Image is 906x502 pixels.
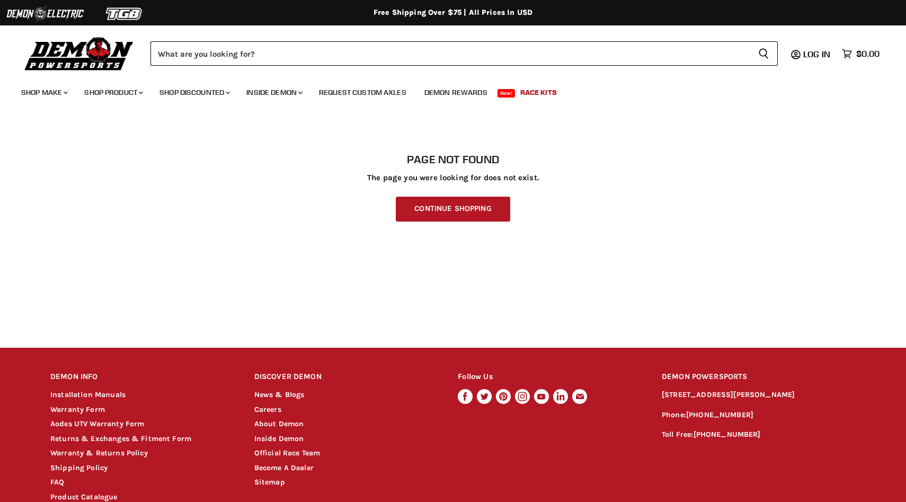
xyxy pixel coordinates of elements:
a: Aodes UTV Warranty Form [50,419,144,428]
p: Phone: [662,409,856,421]
a: Product Catalogue [50,492,118,501]
span: $0.00 [856,49,880,59]
a: [PHONE_NUMBER] [694,430,761,439]
h2: Follow Us [458,365,642,390]
button: Search [750,41,778,66]
img: Demon Powersports [21,34,137,72]
img: Demon Electric Logo 2 [5,4,85,24]
a: Careers [254,405,281,414]
a: $0.00 [837,46,885,61]
a: Shipping Policy [50,463,108,472]
a: Shop Product [76,82,149,103]
a: About Demon [254,419,304,428]
a: Shop Make [13,82,74,103]
a: Demon Rewards [416,82,495,103]
a: FAQ [50,478,64,487]
h2: DEMON POWERSPORTS [662,365,856,390]
a: Warranty Form [50,405,105,414]
a: [PHONE_NUMBER] [686,410,753,419]
ul: Main menu [13,77,877,103]
a: Inside Demon [254,434,304,443]
img: TGB Logo 2 [85,4,164,24]
h2: DISCOVER DEMON [254,365,438,390]
a: Installation Manuals [50,390,126,399]
input: Search [150,41,750,66]
span: New! [498,89,516,98]
a: Log in [798,49,837,59]
a: Warranty & Returns Policy [50,448,148,457]
p: Toll Free: [662,429,856,441]
a: Official Race Team [254,448,321,457]
span: Log in [803,49,830,59]
h2: DEMON INFO [50,365,234,390]
div: Free Shipping Over $75 | All Prices In USD [29,8,877,17]
form: Product [150,41,778,66]
a: Become A Dealer [254,463,314,472]
a: Inside Demon [238,82,309,103]
p: The page you were looking for does not exist. [50,173,856,182]
a: Continue Shopping [396,197,510,222]
a: Shop Discounted [152,82,236,103]
a: Request Custom Axles [311,82,414,103]
a: Sitemap [254,478,285,487]
a: Returns & Exchanges & Fitment Form [50,434,191,443]
p: [STREET_ADDRESS][PERSON_NAME] [662,389,856,401]
h1: Page not found [50,153,856,166]
a: News & Blogs [254,390,305,399]
a: Race Kits [512,82,565,103]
